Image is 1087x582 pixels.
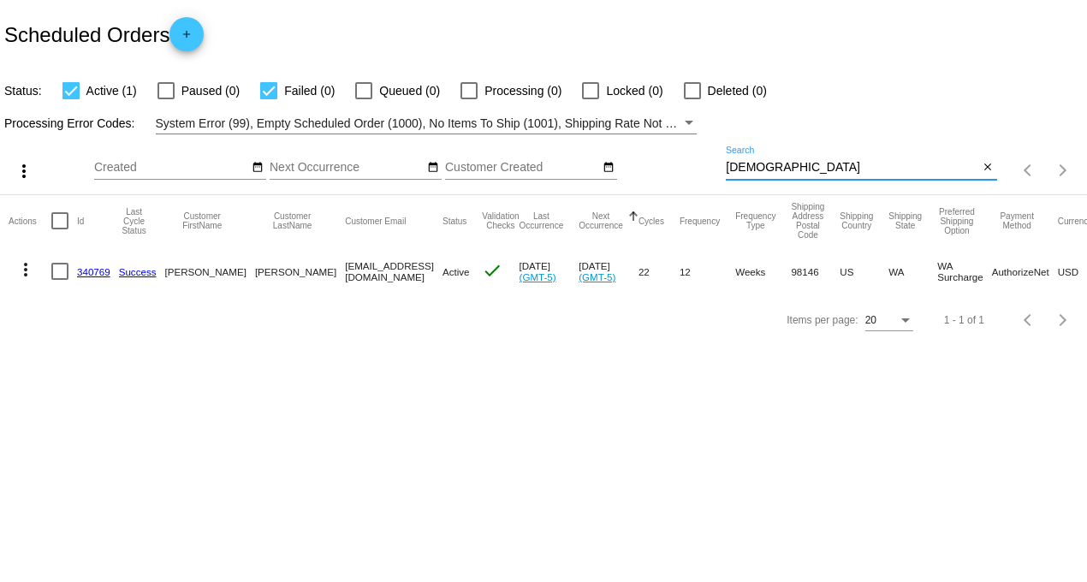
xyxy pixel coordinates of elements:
a: Success [119,266,157,277]
button: Change sorting for FrequencyType [735,211,775,230]
span: Active [443,266,470,277]
button: Change sorting for PaymentMethod.Type [992,211,1042,230]
mat-icon: more_vert [15,259,36,280]
mat-icon: close [982,161,994,175]
mat-select: Items per page: [865,315,913,327]
button: Change sorting for CustomerEmail [345,216,406,226]
button: Change sorting for PreferredShippingOption [937,207,977,235]
mat-header-cell: Actions [9,195,51,246]
span: Active (1) [86,80,137,101]
a: (GMT-5) [579,271,615,282]
input: Search [726,161,978,175]
span: Failed (0) [284,80,335,101]
button: Clear [979,159,997,177]
button: Previous page [1012,153,1046,187]
button: Change sorting for Status [443,216,466,226]
mat-cell: WA [888,246,937,296]
div: 1 - 1 of 1 [944,314,984,326]
span: Processing (0) [484,80,561,101]
button: Change sorting for NextOccurrenceUtc [579,211,623,230]
mat-icon: date_range [603,161,615,175]
span: Status: [4,84,42,98]
span: Processing Error Codes: [4,116,135,130]
mat-icon: more_vert [14,161,34,181]
mat-select: Filter by Processing Error Codes [156,113,698,134]
button: Change sorting for CustomerFirstName [165,211,240,230]
mat-cell: WA Surcharge [937,246,992,296]
span: Paused (0) [181,80,240,101]
button: Change sorting for CustomerLastName [255,211,330,230]
mat-cell: Weeks [735,246,791,296]
a: (GMT-5) [520,271,556,282]
mat-cell: 12 [680,246,735,296]
mat-icon: check [482,260,502,281]
mat-cell: [PERSON_NAME] [255,246,345,296]
button: Change sorting for ShippingPostcode [791,202,824,240]
span: Locked (0) [606,80,662,101]
mat-cell: 98146 [791,246,840,296]
button: Change sorting for Id [77,216,84,226]
input: Created [94,161,248,175]
h2: Scheduled Orders [4,17,204,51]
button: Next page [1046,153,1080,187]
button: Change sorting for LastOccurrenceUtc [520,211,564,230]
button: Change sorting for ShippingCountry [840,211,873,230]
mat-cell: 22 [639,246,680,296]
button: Change sorting for Cycles [639,216,664,226]
mat-icon: add [176,28,197,49]
button: Previous page [1012,303,1046,337]
button: Next page [1046,303,1080,337]
mat-cell: AuthorizeNet [992,246,1058,296]
input: Customer Created [445,161,599,175]
a: 340769 [77,266,110,277]
input: Next Occurrence [270,161,424,175]
div: Items per page: [787,314,858,326]
mat-cell: [DATE] [579,246,639,296]
button: Change sorting for LastProcessingCycleId [119,207,150,235]
mat-cell: [EMAIL_ADDRESS][DOMAIN_NAME] [345,246,443,296]
button: Change sorting for ShippingState [888,211,922,230]
mat-icon: date_range [427,161,439,175]
mat-icon: date_range [252,161,264,175]
span: Queued (0) [379,80,440,101]
span: 20 [865,314,876,326]
mat-header-cell: Validation Checks [482,195,519,246]
span: Deleted (0) [708,80,767,101]
button: Change sorting for Frequency [680,216,720,226]
mat-cell: US [840,246,888,296]
mat-cell: [PERSON_NAME] [165,246,255,296]
mat-cell: [DATE] [520,246,579,296]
